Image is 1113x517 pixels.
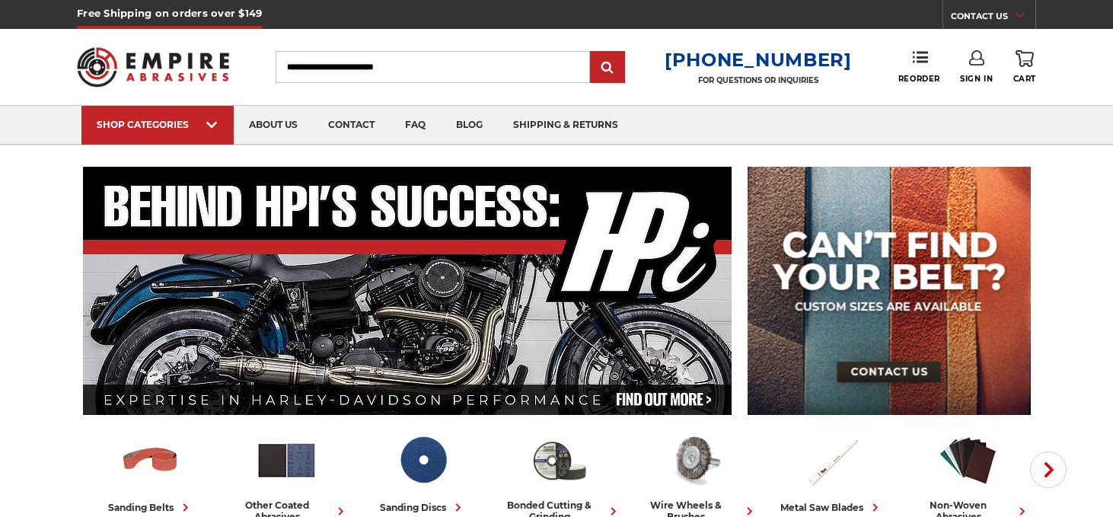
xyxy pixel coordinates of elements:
img: Bonded Cutting & Grinding [528,429,591,492]
img: Non-woven Abrasives [936,429,1000,492]
a: blog [441,106,498,145]
img: Sanding Belts [119,429,182,492]
a: faq [390,106,441,145]
a: sanding belts [88,429,212,515]
a: CONTACT US [951,8,1035,29]
img: Metal Saw Blades [800,429,863,492]
div: metal saw blades [780,499,883,515]
img: Wire Wheels & Brushes [664,429,727,492]
a: shipping & returns [498,106,633,145]
p: FOR QUESTIONS OR INQUIRIES [665,75,852,85]
input: Submit [592,53,623,83]
span: Reorder [898,74,940,84]
img: Sanding Discs [391,429,454,492]
a: about us [234,106,313,145]
div: SHOP CATEGORIES [97,119,218,130]
a: sanding discs [361,429,485,515]
a: Cart [1013,50,1036,84]
div: sanding discs [380,499,466,515]
span: Cart [1013,74,1036,84]
a: contact [313,106,390,145]
div: sanding belts [108,499,193,515]
span: Sign In [960,74,993,84]
img: Other Coated Abrasives [255,429,318,492]
a: Reorder [898,50,940,83]
img: Empire Abrasives [77,37,229,97]
img: promo banner for custom belts. [748,167,1031,415]
a: metal saw blades [770,429,894,515]
a: [PHONE_NUMBER] [665,49,852,71]
button: Next [1030,452,1067,488]
img: Banner for an interview featuring Horsepower Inc who makes Harley performance upgrades featured o... [83,167,732,415]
